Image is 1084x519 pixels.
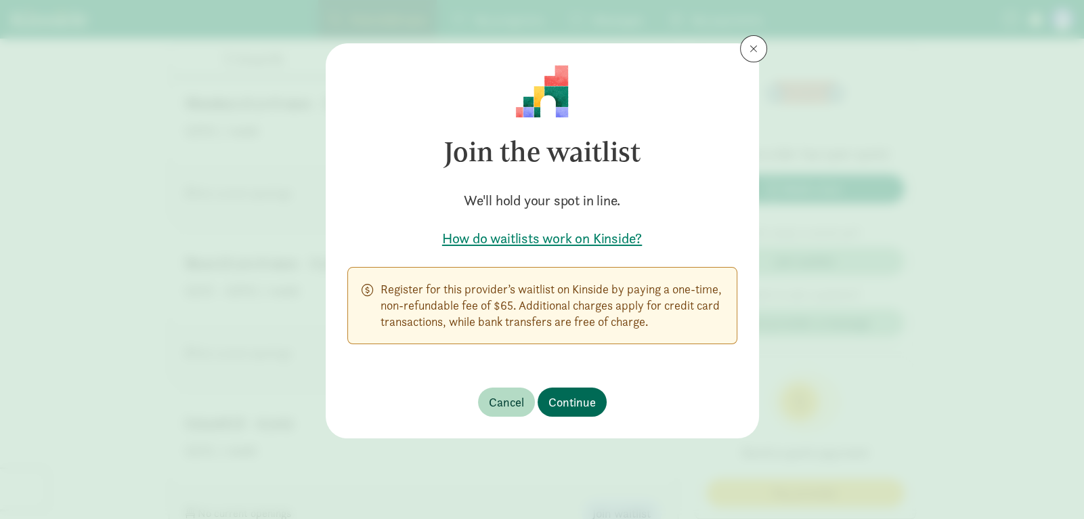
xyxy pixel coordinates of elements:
button: Continue [538,388,607,417]
a: How do waitlists work on Kinside? [347,229,737,248]
span: Continue [548,393,596,411]
h5: We'll hold your spot in line. [347,191,737,210]
h3: Join the waitlist [347,118,737,186]
span: Cancel [489,393,524,411]
button: Cancel [478,388,535,417]
p: Register for this provider’s waitlist on Kinside by paying a one-time, non-refundable fee of $65.... [381,281,723,330]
